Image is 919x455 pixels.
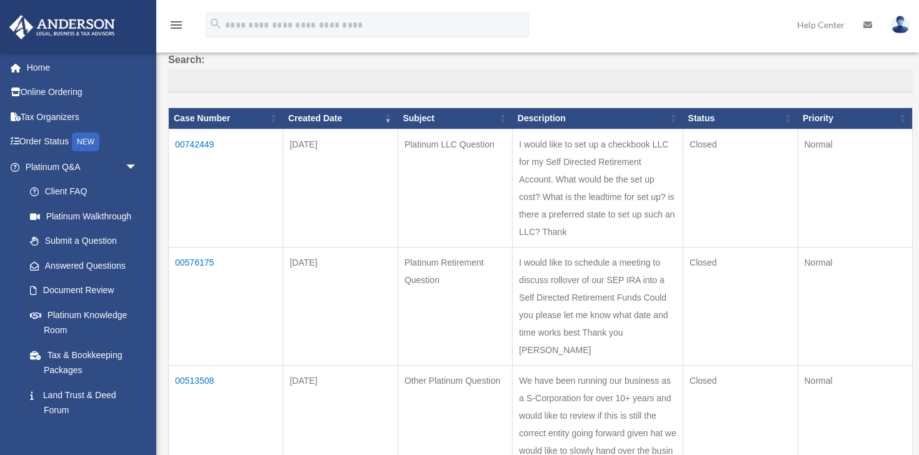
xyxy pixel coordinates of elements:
[798,107,913,129] th: Priority: activate to sort column ascending
[18,179,150,204] a: Client FAQ
[18,229,150,254] a: Submit a Question
[18,204,150,229] a: Platinum Walkthrough
[169,22,184,32] a: menu
[6,15,119,39] img: Anderson Advisors Platinum Portal
[18,342,150,382] a: Tax & Bookkeeping Packages
[169,17,184,32] i: menu
[9,80,156,105] a: Online Ordering
[891,16,910,34] img: User Pic
[683,129,798,247] td: Closed
[398,107,512,129] th: Subject: activate to sort column ascending
[169,129,283,247] td: 00742449
[513,129,683,247] td: I would like to set up a checkbook LLC for my Self Directed Retirement Account. What would be the...
[168,51,913,92] label: Search:
[18,382,150,422] a: Land Trust & Deed Forum
[398,129,512,247] td: Platinum LLC Question
[169,107,283,129] th: Case Number: activate to sort column ascending
[683,247,798,365] td: Closed
[9,55,156,80] a: Home
[125,154,150,180] span: arrow_drop_down
[72,132,99,151] div: NEW
[798,129,913,247] td: Normal
[169,247,283,365] td: 00576175
[9,129,156,155] a: Order StatusNEW
[798,247,913,365] td: Normal
[513,247,683,365] td: I would like to schedule a meeting to discuss rollover of our SEP IRA into a Self Directed Retire...
[168,69,913,92] input: Search:
[283,247,398,365] td: [DATE]
[9,154,150,179] a: Platinum Q&Aarrow_drop_down
[18,253,144,278] a: Answered Questions
[398,247,512,365] td: Platinum Retirement Question
[283,129,398,247] td: [DATE]
[683,107,798,129] th: Status: activate to sort column ascending
[18,302,150,342] a: Platinum Knowledge Room
[513,107,683,129] th: Description: activate to sort column ascending
[18,278,150,303] a: Document Review
[283,107,398,129] th: Created Date: activate to sort column ascending
[209,17,223,31] i: search
[9,104,156,129] a: Tax Organizers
